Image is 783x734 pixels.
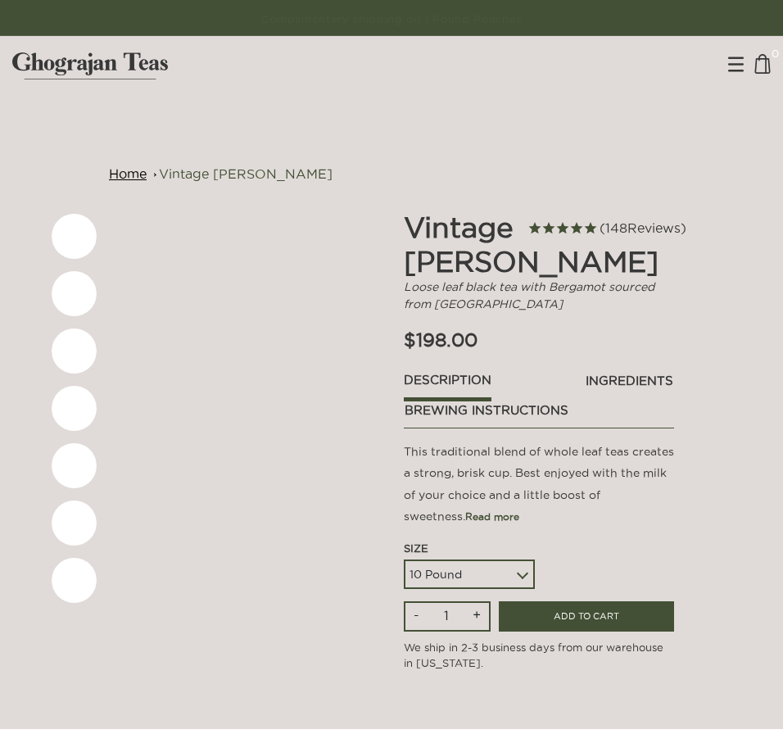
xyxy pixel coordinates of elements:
[404,329,477,350] span: $198.00
[627,220,681,235] span: Reviews
[464,603,489,629] input: +
[109,164,674,183] nav: breadcrumbs
[465,511,519,522] span: Read more
[109,166,147,181] a: Home
[404,371,491,402] a: Description
[404,541,535,557] div: Size
[726,53,746,75] img: menu-black.svg
[404,632,674,672] p: We ship in 2-3 business days from our warehouse in [US_STATE].
[585,371,674,399] a: ingredients
[12,48,168,79] img: logo-matt.svg
[772,46,779,53] span: 0
[432,603,460,628] input: Qty
[404,279,674,313] p: Loose leaf black tea with Bergamot sourced from [GEOGRAPHIC_DATA]
[159,166,333,181] a: Vintage [PERSON_NAME]
[405,603,428,629] input: -
[404,401,569,428] a: brewing instructions
[404,441,674,528] p: This traditional blend of whole leaf teas creates a strong, brisk cup. Best enjoyed with the milk...
[754,52,771,92] a: 0
[527,218,686,239] span: Rated 4.9 out of 5 stars 148 reviews
[404,210,593,279] h2: Vintage [PERSON_NAME]
[600,220,686,235] span: 148 reviews
[754,53,771,74] img: cart-icon-matt.svg
[499,601,674,632] input: ADD TO CART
